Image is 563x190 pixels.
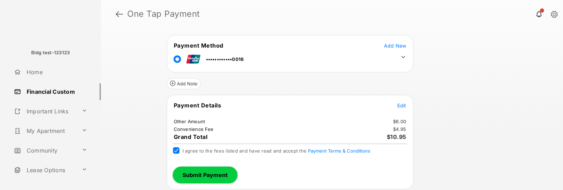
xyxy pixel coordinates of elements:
span: Payment Method [174,42,224,49]
span: $10.95 [387,133,406,140]
a: My Apartment [11,122,79,139]
span: Grand Total [174,133,208,140]
span: I agree to the fees listed and have read and accept the [183,148,371,154]
td: Other Amount [173,118,206,125]
td: $6.00 [393,118,406,125]
span: Edit [397,103,406,108]
a: Lease Options [11,162,79,178]
button: Add Note [167,78,201,89]
td: $4.95 [393,126,406,132]
strong: One Tap Payment [127,10,200,18]
a: Important Links [11,103,79,120]
td: Convenience Fee [173,126,214,132]
a: Community [11,142,79,159]
span: ••••••••••••0016 [206,56,244,62]
a: Financial Custom [11,83,101,100]
button: Edit [397,102,406,109]
button: Submit Payment [173,167,238,183]
button: I agree to the fees listed and have read and accept the [308,148,370,154]
a: Home [11,64,101,80]
p: Bldg test-123123 [31,49,70,56]
span: Add New [384,43,406,49]
button: Add New [384,42,406,49]
span: Payment Details [174,102,221,109]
